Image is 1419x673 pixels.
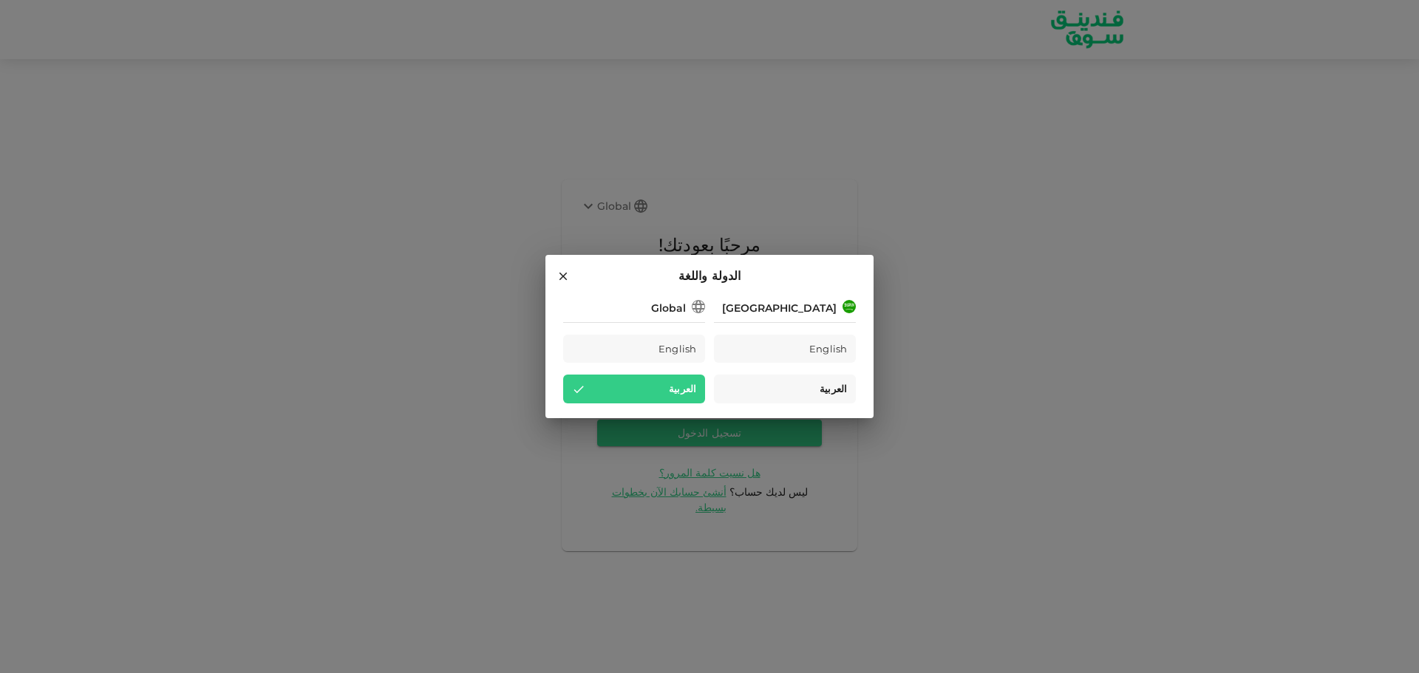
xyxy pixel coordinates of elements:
[820,380,847,397] span: العربية
[659,341,696,358] span: English
[722,301,837,316] div: [GEOGRAPHIC_DATA]
[651,301,686,316] div: Global
[678,267,741,286] span: الدولة واللغة
[843,300,856,313] img: flag-sa.b9a346574cdc8950dd34b50780441f57.svg
[669,380,696,397] span: العربية
[809,341,847,358] span: English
